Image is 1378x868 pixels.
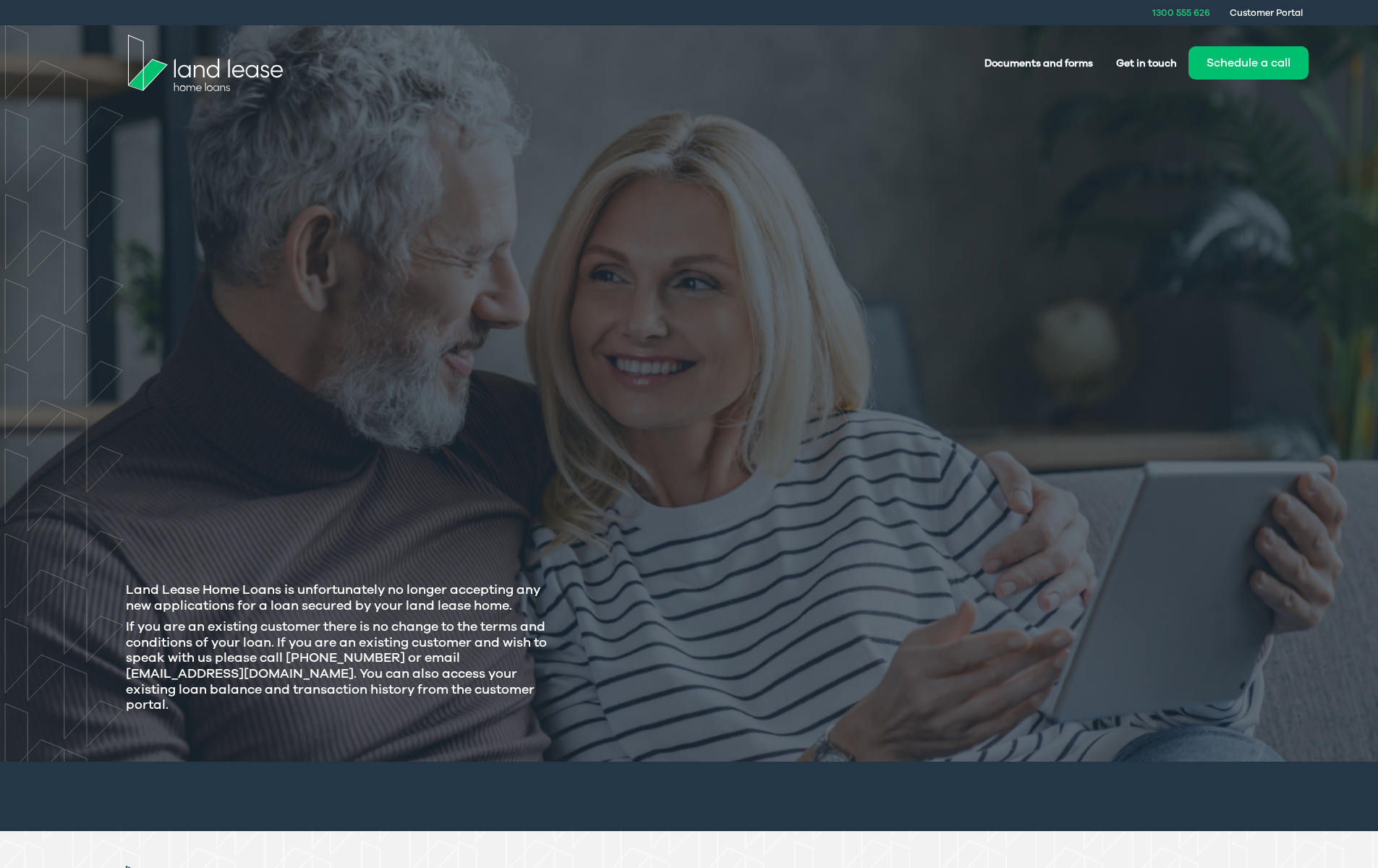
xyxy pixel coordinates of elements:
h3: If you are an existing customer there is no change to the terms and conditions of your loan. If y... [126,619,563,713]
h3: Land Lease Home Loans is unfortunately no longer accepting any new applications for a loan secure... [126,582,563,613]
a: Get in touch [1105,50,1188,77]
a: Documents and forms [973,50,1105,77]
a: Customer Portal [1230,7,1303,19]
a: 1300 555 626 [1152,7,1210,19]
img: Land Lease Home Loans [128,35,283,91]
button: Schedule a call [1188,46,1309,80]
